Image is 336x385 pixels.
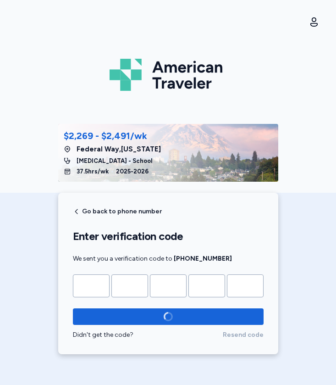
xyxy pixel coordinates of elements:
div: $2,269 - $2,491/wk [64,129,147,142]
input: Please enter OTP character 2 [111,274,148,297]
strong: [PHONE_NUMBER] [174,255,232,262]
span: 37.5 hrs/wk [77,167,109,176]
span: Resend code [223,330,264,340]
div: Didn't get the code? [73,330,223,340]
span: Go back to phone number [82,208,162,215]
input: Please enter OTP character 4 [188,274,225,297]
button: Go back to phone number [73,208,162,215]
img: Logo [110,55,227,95]
input: Please enter OTP character 1 [73,274,110,297]
span: [MEDICAL_DATA] - School [77,156,153,166]
h1: Enter verification code [73,229,264,243]
span: Federal Way , [US_STATE] [77,144,161,155]
span: 2025 - 2026 [116,167,149,176]
span: We sent you a verification code to [73,255,232,262]
input: Please enter OTP character 3 [150,274,187,297]
input: Please enter OTP character 5 [227,274,264,297]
